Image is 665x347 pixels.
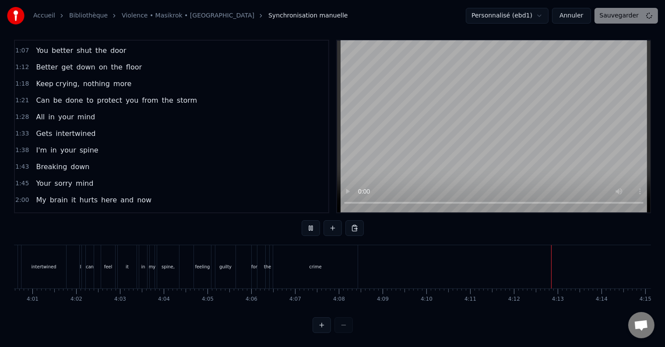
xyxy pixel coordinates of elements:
span: My [35,195,47,205]
span: you [125,95,139,105]
div: 4:14 [596,296,608,303]
span: your [60,145,77,155]
span: now [136,195,152,205]
div: feel [104,264,113,270]
span: sorry [54,178,73,188]
span: it [70,195,77,205]
div: Ouvrir le chat [628,312,654,338]
span: from [59,212,77,222]
span: the [118,212,131,222]
span: to [86,95,95,105]
span: Gets [35,128,53,139]
img: youka [7,7,25,24]
span: your [57,112,75,122]
div: 4:12 [508,296,520,303]
span: shut [76,45,93,56]
span: 1:43 [15,163,29,171]
span: You [35,45,49,56]
span: the [110,62,123,72]
a: Bibliothèque [69,11,108,20]
span: ground [133,212,159,222]
span: nothing [82,79,111,89]
span: 1:07 [15,46,29,55]
span: done [65,95,84,105]
span: storm [176,95,198,105]
span: down [70,162,90,172]
nav: breadcrumb [33,11,348,20]
span: more [113,79,132,89]
div: I [80,264,81,270]
span: my [78,212,91,222]
span: to [107,212,116,222]
span: intertwined [55,128,96,139]
span: floor [125,62,143,72]
span: and [120,195,134,205]
div: 4:15 [640,296,651,303]
div: my [149,264,156,270]
span: spine [79,145,99,155]
span: from [141,95,159,105]
span: 1:45 [15,179,29,188]
div: 4:08 [333,296,345,303]
span: 1:12 [15,63,29,72]
span: 2:00 [15,196,29,205]
a: Accueil [33,11,55,20]
span: Blood [35,212,56,222]
a: Violence • Masikrok • [GEOGRAPHIC_DATA] [122,11,254,20]
div: spine, [162,264,175,270]
span: Can [35,95,50,105]
span: the [161,95,174,105]
span: in [47,112,56,122]
span: brain [49,195,69,205]
div: can [86,264,94,270]
span: on [98,62,109,72]
div: in [141,264,145,270]
span: I'm [35,145,48,155]
div: intertwined [31,264,56,270]
span: door [109,45,127,56]
span: here [100,195,118,205]
span: 1:21 [15,96,29,105]
div: it [126,264,129,270]
span: better [51,45,74,56]
span: protect [96,95,123,105]
span: Better [35,62,59,72]
span: Your [35,178,52,188]
div: 4:09 [377,296,389,303]
div: 4:05 [202,296,214,303]
span: mind [75,178,94,188]
div: 4:10 [421,296,433,303]
span: 1:18 [15,80,29,88]
span: Keep crying, [35,79,80,89]
span: fist [93,212,106,222]
span: Breaking [35,162,68,172]
span: in [49,145,58,155]
div: 4:11 [464,296,476,303]
div: for [251,264,257,270]
span: hurts [79,195,99,205]
span: 1:28 [15,113,29,121]
div: guilty [219,264,232,270]
span: the [95,45,108,56]
div: 4:07 [289,296,301,303]
span: 1:33 [15,129,29,138]
span: 1:38 [15,146,29,155]
div: 4:03 [114,296,126,303]
span: Synchronisation manuelle [268,11,348,20]
span: get [60,62,74,72]
div: 4:13 [552,296,564,303]
div: crime [309,264,321,270]
div: 4:01 [27,296,39,303]
button: Annuler [552,8,591,24]
div: 4:06 [246,296,257,303]
span: All [35,112,46,122]
div: 4:02 [70,296,82,303]
div: the [264,264,271,270]
span: be [53,95,63,105]
div: feeling [195,264,210,270]
div: 4:04 [158,296,170,303]
span: down [76,62,96,72]
span: mind [77,112,96,122]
